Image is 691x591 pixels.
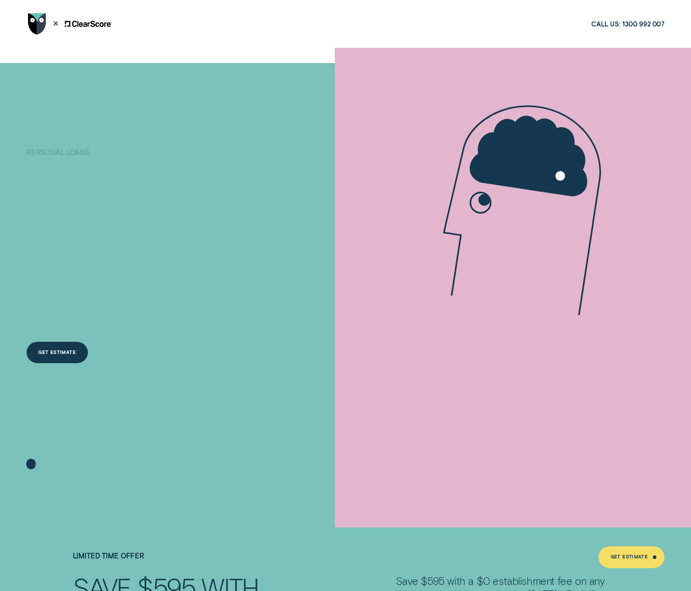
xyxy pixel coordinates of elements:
h1: Personal Loans [26,149,235,170]
span: Call us: [591,20,620,28]
h4: A LOAN THAT PUTS YOU IN CONTROL [26,157,235,257]
a: Get Estimate [26,342,88,363]
a: Call us:1300 992 007 [591,20,665,28]
span: 1300 992 007 [622,20,665,28]
img: Wisr [28,13,46,35]
h4: LIMITED TIME OFFER [69,552,253,560]
a: Get Estimate [598,546,665,568]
